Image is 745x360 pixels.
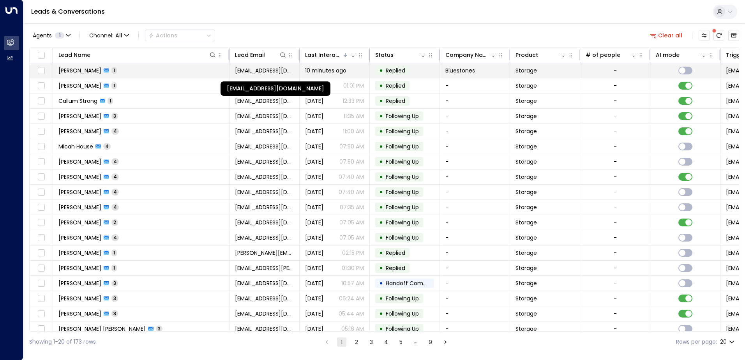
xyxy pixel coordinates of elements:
div: - [614,264,617,272]
div: [EMAIL_ADDRESS][DOMAIN_NAME] [221,81,330,96]
span: 3 [156,325,162,332]
span: Aug 11, 2025 [305,295,323,302]
span: 1 [111,67,117,74]
span: Toggle select row [36,96,46,106]
span: Following Up [386,295,419,302]
span: Storage [515,203,537,211]
span: sgibson2707@gmail.com [235,325,294,333]
button: Go to page 9 [426,337,435,347]
span: Yesterday [305,173,323,181]
span: 4 [111,204,119,210]
div: • [379,231,383,244]
button: Go to next page [441,337,450,347]
div: Product [515,50,567,60]
div: - [614,173,617,181]
td: - [440,245,510,260]
span: nick.pietruszewski@gmail.com [235,264,294,272]
span: Becky Haigh [58,112,101,120]
td: - [440,139,510,154]
div: • [379,246,383,259]
div: Last Interacted [305,50,342,60]
div: - [614,219,617,226]
span: Following Up [386,112,419,120]
div: • [379,125,383,138]
span: degisup@gmail.com [235,173,294,181]
div: • [379,94,383,108]
span: Storage [515,158,537,166]
span: Toggle select row [36,81,46,91]
span: hovyvaguho@gmail.com [235,143,294,150]
div: - [614,249,617,257]
div: - [614,279,617,287]
span: Storage [515,249,537,257]
button: Agents1 [29,30,73,41]
span: There are new threads available. Refresh the grid to view the latest updates. [713,30,724,41]
span: Toggle select row [36,172,46,182]
span: 4 [111,189,119,195]
span: Replied [386,249,405,257]
button: Clear all [647,30,686,41]
span: Toggle select row [36,248,46,258]
span: Storage [515,279,537,287]
div: Showing 1-20 of 173 rows [29,338,96,346]
span: Wilson Rush [58,67,101,74]
p: 07:05 AM [339,219,364,226]
p: 10:57 AM [341,279,364,287]
span: Toggle select row [36,66,46,76]
td: - [440,276,510,291]
div: • [379,64,383,77]
div: Lead Name [58,50,217,60]
span: Toggle select row [36,324,46,334]
span: Quamar Garza [58,173,101,181]
span: Following Up [386,127,419,135]
span: Replied [386,82,405,90]
p: 05:16 AM [341,325,364,333]
span: keithrobert_day@yahoo.co.uk [235,310,294,318]
span: oliver@phaeon.net [235,249,294,257]
span: 1 [55,32,64,39]
td: - [440,215,510,230]
span: Following Up [386,219,419,226]
span: Replied [386,264,405,272]
div: • [379,140,383,153]
p: 07:40 AM [339,188,364,196]
span: Storage [515,173,537,181]
button: Go to page 5 [396,337,406,347]
span: Rhona Hutchinson [58,234,101,242]
span: Aug 11, 2025 [305,279,323,287]
span: 2 [111,219,118,226]
span: 4 [111,173,119,180]
span: Toggle select row [36,279,46,288]
div: - [614,82,617,90]
span: 3 [111,113,118,119]
td: - [440,169,510,184]
span: 3 [111,310,118,317]
span: Aug 11, 2025 [305,264,323,272]
td: - [440,261,510,275]
span: 1 [108,97,113,104]
span: hipakajuj@gmail.com [235,203,294,211]
div: - [614,97,617,105]
p: 07:50 AM [339,143,364,150]
div: Status [375,50,427,60]
span: Storage [515,67,537,74]
p: 06:24 AM [339,295,364,302]
span: rhiannoncaroline@hotmail.co.uk [235,127,294,135]
div: Actions [148,32,177,39]
div: Status [375,50,394,60]
p: 12:33 PM [342,97,364,105]
td: - [440,154,510,169]
span: Toggle select row [36,203,46,212]
nav: pagination navigation [322,337,450,347]
div: • [379,185,383,199]
span: Daniel Spooner [58,219,101,226]
span: Replied [386,97,405,105]
a: Leads & Conversations [31,7,105,16]
span: Storage [515,143,537,150]
span: Simon Gibson Skinner [58,325,146,333]
p: 07:35 AM [340,203,364,211]
button: Channel:All [86,30,132,41]
span: Toggle select row [36,263,46,273]
div: - [614,310,617,318]
td: - [440,200,510,215]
